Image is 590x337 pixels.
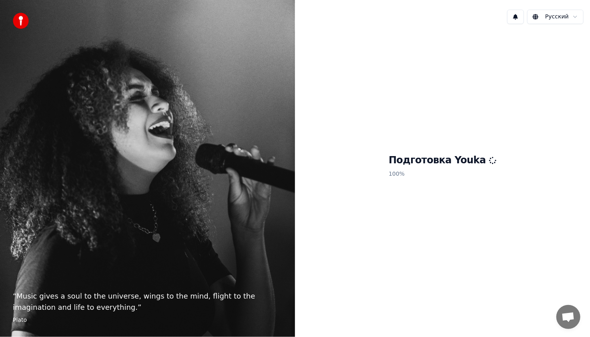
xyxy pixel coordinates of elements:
h1: Подготовка Youka [389,154,496,167]
a: Открытый чат [556,305,580,329]
p: 100 % [389,167,496,181]
p: “ Music gives a soul to the universe, wings to the mind, flight to the imagination and life to ev... [13,291,282,313]
img: youka [13,13,29,29]
footer: Plato [13,316,282,324]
